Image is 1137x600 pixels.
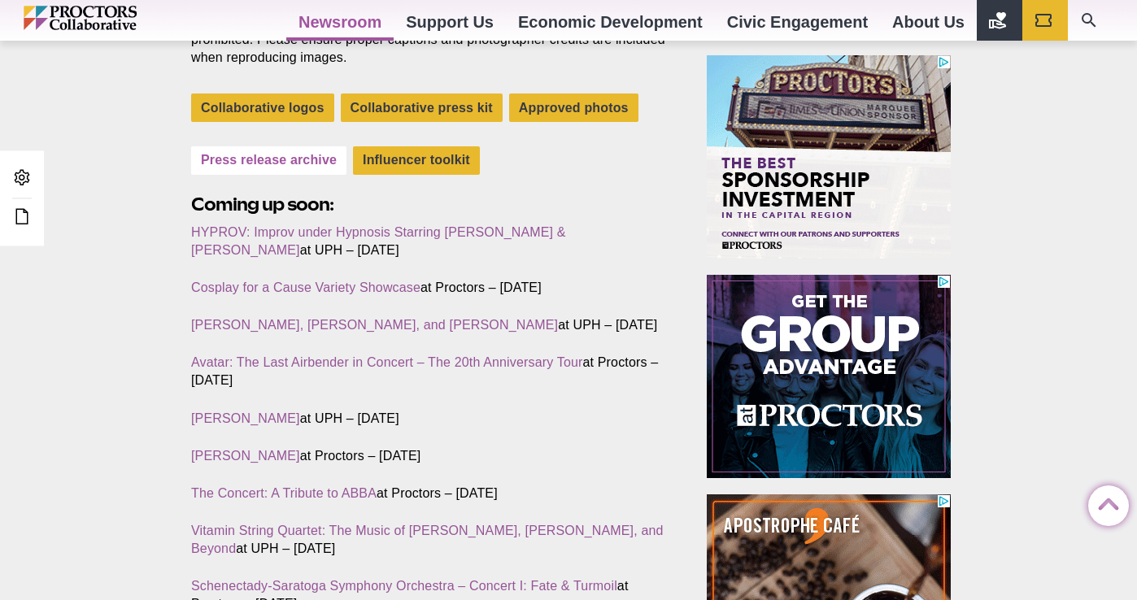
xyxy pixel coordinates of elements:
[191,192,669,217] h2: Coming up soon:
[353,146,480,175] a: Influencer toolkit
[191,279,669,297] p: at Proctors – [DATE]
[191,522,669,558] p: at UPH – [DATE]
[8,202,36,233] a: Edit this Post/Page
[707,275,951,478] iframe: Advertisement
[191,280,420,294] a: Cosplay for a Cause Variety Showcase
[191,225,566,257] a: HYPROV: Improv under Hypnosis Starring [PERSON_NAME] & [PERSON_NAME]
[191,316,669,334] p: at UPH – [DATE]
[509,93,638,122] a: Approved photos
[191,524,664,555] a: Vitamin String Quartet: The Music of [PERSON_NAME], [PERSON_NAME], and Beyond
[8,163,36,193] a: Admin Area
[1088,486,1121,519] a: Back to Top
[191,93,334,122] a: Collaborative logos
[191,449,300,463] a: [PERSON_NAME]
[191,447,669,465] p: at Proctors – [DATE]
[191,146,346,175] a: Press release archive
[191,355,583,369] a: Avatar: The Last Airbender in Concert – The 20th Anniversary Tour
[191,411,300,425] a: [PERSON_NAME]
[191,318,558,332] a: [PERSON_NAME], [PERSON_NAME], and [PERSON_NAME]
[191,354,669,389] p: at Proctors – [DATE]
[24,6,207,30] img: Proctors logo
[191,410,669,428] p: at UPH – [DATE]
[191,486,377,500] a: The Concert: A Tribute to ABBA
[341,93,503,122] a: Collaborative press kit
[191,485,669,502] p: at Proctors – [DATE]
[707,55,951,259] iframe: Advertisement
[191,224,669,259] p: at UPH – [DATE]
[191,579,617,593] a: Schenectady-Saratoga Symphony Orchestra – Concert I: Fate & Turmoil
